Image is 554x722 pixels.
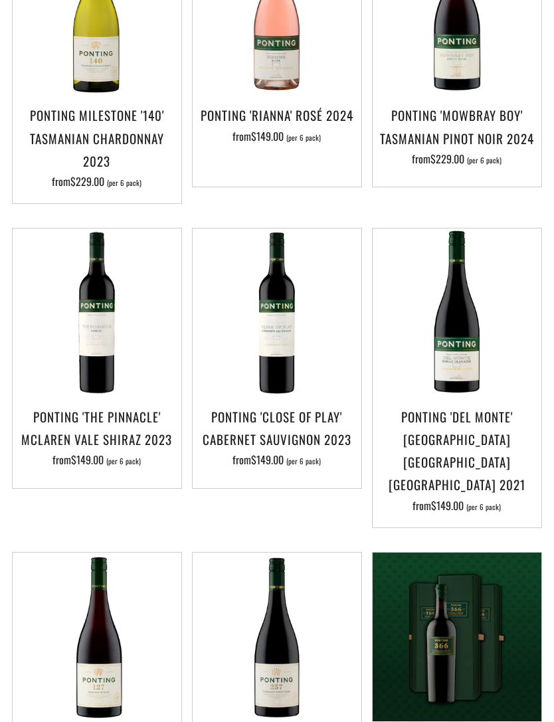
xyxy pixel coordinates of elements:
[251,128,284,144] span: $149.00
[373,405,541,511] a: Ponting 'Del Monte' [GEOGRAPHIC_DATA] [GEOGRAPHIC_DATA] [GEOGRAPHIC_DATA] 2021 from$149.00 (per 6...
[251,452,284,468] span: $149.00
[107,179,141,187] span: (per 6 pack)
[430,151,464,167] span: $229.00
[13,104,181,187] a: Ponting Milestone '140' Tasmanian Chardonnay 2023 from$229.00 (per 6 pack)
[379,405,535,496] h3: Ponting 'Del Monte' [GEOGRAPHIC_DATA] [GEOGRAPHIC_DATA] [GEOGRAPHIC_DATA] 2021
[412,151,502,167] span: from
[52,452,141,468] span: from
[106,458,141,465] span: (per 6 pack)
[199,104,355,126] h3: Ponting 'Rianna' Rosé 2024
[70,173,104,189] span: $229.00
[193,405,361,472] a: Ponting 'Close of Play' Cabernet Sauvignon 2023 from$149.00 (per 6 pack)
[379,104,535,149] h3: Ponting 'Mowbray Boy' Tasmanian Pinot Noir 2024
[232,128,321,144] span: from
[199,405,355,450] h3: Ponting 'Close of Play' Cabernet Sauvignon 2023
[373,104,541,170] a: Ponting 'Mowbray Boy' Tasmanian Pinot Noir 2024 from$229.00 (per 6 pack)
[286,134,321,141] span: (per 6 pack)
[52,173,141,189] span: from
[413,497,501,513] span: from
[71,452,104,468] span: $149.00
[193,104,361,170] a: Ponting 'Rianna' Rosé 2024 from$149.00 (per 6 pack)
[19,104,175,172] h3: Ponting Milestone '140' Tasmanian Chardonnay 2023
[19,405,175,450] h3: Ponting 'The Pinnacle' McLaren Vale Shiraz 2023
[431,497,464,513] span: $149.00
[466,503,501,511] span: (per 6 pack)
[13,405,181,472] a: Ponting 'The Pinnacle' McLaren Vale Shiraz 2023 from$149.00 (per 6 pack)
[286,458,321,465] span: (per 6 pack)
[232,452,321,468] span: from
[467,157,502,164] span: (per 6 pack)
